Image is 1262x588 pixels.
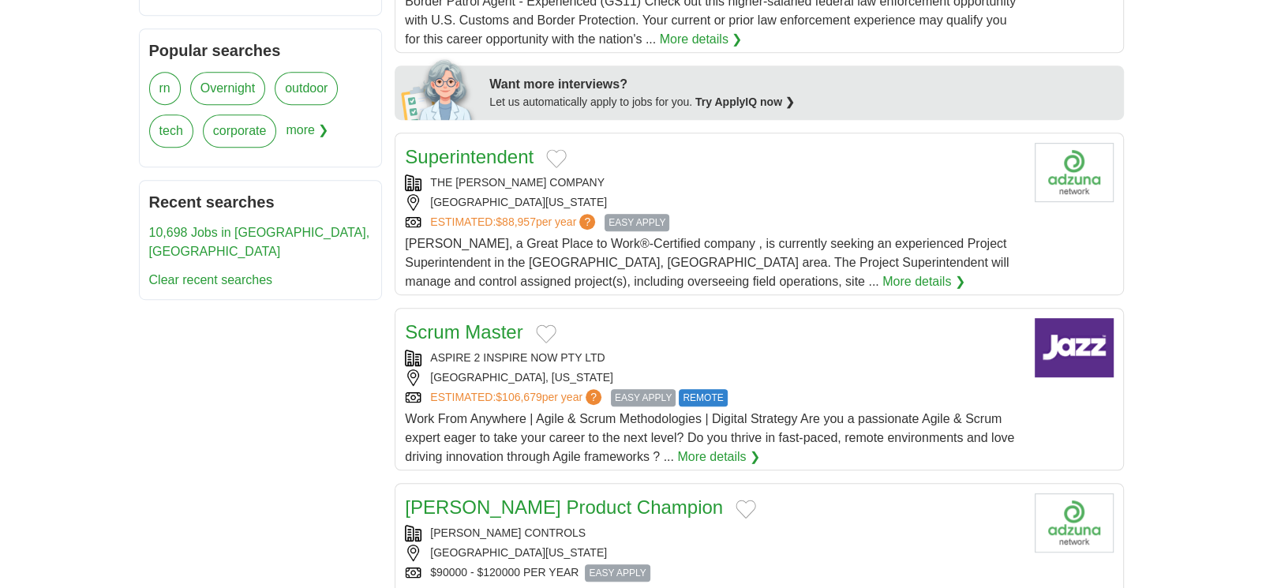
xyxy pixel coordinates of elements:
[149,273,273,287] a: Clear recent searches
[405,174,1021,191] div: THE [PERSON_NAME] COMPANY
[695,96,795,108] a: Try ApplyIQ now ❯
[405,525,1021,541] div: [PERSON_NAME] CONTROLS
[405,350,1021,366] div: ASPIRE 2 INSPIRE NOW PTY LTD
[546,149,567,168] button: Add to favorite jobs
[275,72,338,105] a: outdoor
[496,215,536,228] span: $88,957
[405,369,1021,386] div: [GEOGRAPHIC_DATA], [US_STATE]
[1035,318,1114,377] img: Company logo
[405,321,522,343] a: Scrum Master
[430,389,605,406] a: ESTIMATED:$106,679per year?
[679,389,727,406] span: REMOTE
[489,94,1114,110] div: Let us automatically apply to jobs for you.
[660,30,743,49] a: More details ❯
[405,412,1014,463] span: Work From Anywhere | Agile & Scrum Methodologies | Digital Strategy Are you a passionate Agile & ...
[536,324,556,343] button: Add to favorite jobs
[736,500,756,519] button: Add to favorite jobs
[605,214,669,231] span: EASY APPLY
[489,75,1114,94] div: Want more interviews?
[611,389,676,406] span: EASY APPLY
[149,114,193,148] a: tech
[1035,493,1114,552] img: Company logo
[1035,143,1114,202] img: Company logo
[496,391,541,403] span: $106,679
[405,564,1021,582] div: $90000 - $120000 PER YEAR
[405,496,723,518] a: [PERSON_NAME] Product Champion
[286,114,328,157] span: more ❯
[203,114,277,148] a: corporate
[882,272,965,291] a: More details ❯
[405,146,534,167] a: Superintendent
[405,545,1021,561] div: [GEOGRAPHIC_DATA][US_STATE]
[149,190,373,214] h2: Recent searches
[149,226,370,258] a: 10,698 Jobs in [GEOGRAPHIC_DATA], [GEOGRAPHIC_DATA]
[405,237,1009,288] span: [PERSON_NAME], a Great Place to Work®-Certified company , is currently seeking an experienced Pro...
[585,564,650,582] span: EASY APPLY
[677,448,760,466] a: More details ❯
[579,214,595,230] span: ?
[586,389,601,405] span: ?
[401,57,477,120] img: apply-iq-scientist.png
[149,39,373,62] h2: Popular searches
[405,194,1021,211] div: [GEOGRAPHIC_DATA][US_STATE]
[190,72,265,105] a: Overnight
[430,214,598,231] a: ESTIMATED:$88,957per year?
[149,72,181,105] a: rn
